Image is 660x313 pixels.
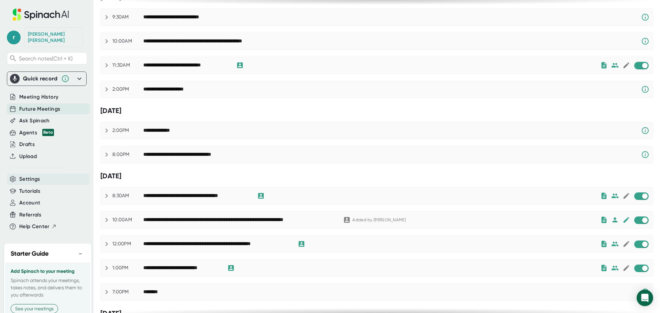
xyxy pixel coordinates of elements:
div: 10:00AM [112,38,143,44]
button: Tutorials [19,187,40,195]
div: 1:00PM [112,265,143,271]
div: [DATE] [100,172,653,180]
button: Agents Beta [19,129,54,137]
button: Future Meetings [19,105,60,113]
svg: Spinach requires a video conference link. [641,126,649,135]
div: 10:00AM [112,217,143,223]
button: Account [19,199,40,207]
div: Open Intercom Messenger [637,290,653,306]
div: 8:00PM [112,152,143,158]
button: Meeting History [19,93,58,101]
svg: Spinach requires a video conference link. [641,13,649,21]
svg: Spinach requires a video conference link. [641,288,649,296]
svg: Spinach requires a video conference link. [641,37,649,45]
div: Quick record [23,75,58,82]
div: 12:00PM [112,241,143,247]
button: Ask Spinach [19,117,50,125]
div: Agents [19,129,54,137]
button: Settings [19,175,40,183]
button: Upload [19,153,37,160]
span: r [7,31,21,44]
button: − [76,249,85,259]
p: Spinach attends your meetings, takes notes, and delivers them to you afterwards [11,277,85,299]
div: 2:00PM [112,127,143,134]
h3: Add Spinach to your meeting [11,269,85,274]
div: Ryan Smith [28,31,79,43]
div: [DATE] [100,107,653,115]
span: Help Center [19,223,49,231]
button: Help Center [19,223,57,231]
button: Referrals [19,211,41,219]
h2: Starter Guide [11,249,48,258]
div: Added by [PERSON_NAME] [352,217,406,223]
div: 11:30AM [112,62,143,68]
svg: Spinach requires a video conference link. [641,85,649,93]
svg: Spinach requires a video conference link. [641,150,649,159]
div: Quick record [10,72,84,86]
button: Drafts [19,141,35,148]
div: 8:30AM [112,193,143,199]
div: Beta [42,129,54,136]
div: 7:00PM [112,289,143,295]
span: Search notes (Ctrl + K) [19,55,73,62]
div: 2:00PM [112,86,143,92]
div: 9:30AM [112,14,143,20]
